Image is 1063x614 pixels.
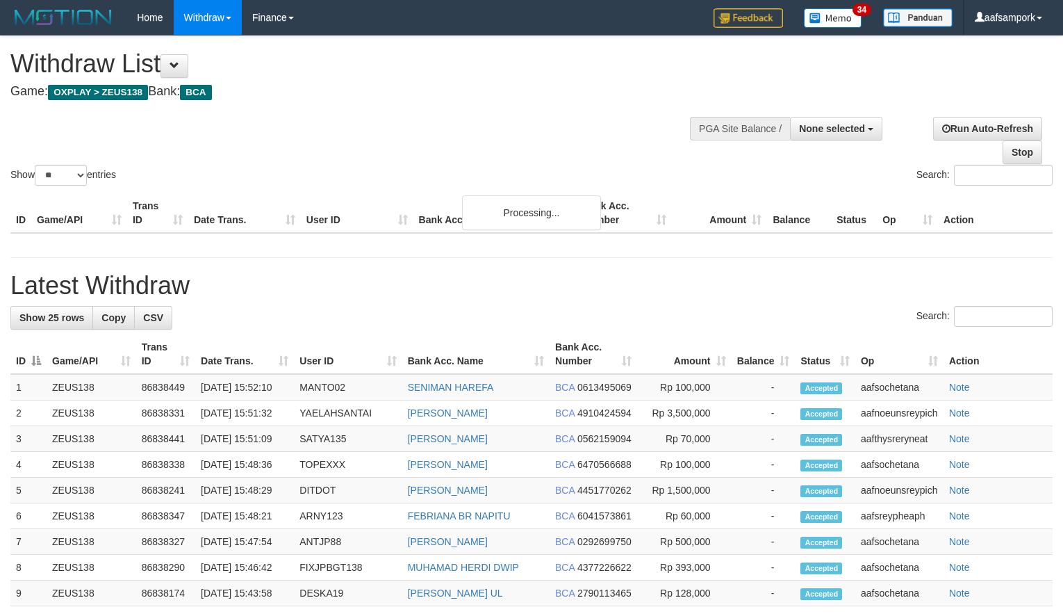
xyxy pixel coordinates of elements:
span: BCA [555,433,575,444]
th: Op: activate to sort column ascending [855,334,943,374]
td: [DATE] 15:52:10 [195,374,294,401]
th: Status: activate to sort column ascending [795,334,855,374]
td: aafthysreryneat [855,426,943,452]
td: [DATE] 15:48:21 [195,503,294,529]
td: aafsochetana [855,374,943,401]
td: aafsochetana [855,555,943,581]
h1: Withdraw List [10,50,695,78]
span: Copy 4377226622 to clipboard [577,562,632,573]
td: ZEUS138 [47,452,136,478]
td: YAELAHSANTAI [294,401,402,426]
button: None selected [790,117,882,140]
td: - [732,555,796,581]
a: SENIMAN HAREFA [408,382,494,393]
th: Date Trans. [188,193,301,233]
td: MANTO02 [294,374,402,401]
td: 86838331 [136,401,195,426]
span: OXPLAY > ZEUS138 [48,85,148,100]
th: Balance [767,193,831,233]
td: ZEUS138 [47,581,136,606]
a: FEBRIANA BR NAPITU [408,510,511,522]
td: ZEUS138 [47,478,136,503]
td: aafsochetana [855,452,943,478]
a: [PERSON_NAME] [408,433,488,444]
td: Rp 128,000 [637,581,731,606]
td: [DATE] 15:47:54 [195,529,294,555]
img: Button%20Memo.svg [804,8,862,28]
h4: Game: Bank: [10,85,695,99]
span: BCA [555,510,575,522]
a: Note [949,459,970,470]
td: 86838449 [136,374,195,401]
td: 86838347 [136,503,195,529]
img: Feedback.jpg [714,8,783,28]
td: aafnoeunsreypich [855,478,943,503]
td: ZEUS138 [47,503,136,529]
th: Bank Acc. Name: activate to sort column ascending [402,334,550,374]
td: Rp 1,500,000 [637,478,731,503]
td: DESKA19 [294,581,402,606]
label: Search: [916,165,1053,186]
a: Note [949,407,970,419]
td: aafsochetana [855,581,943,606]
th: Game/API [31,193,127,233]
th: User ID: activate to sort column ascending [294,334,402,374]
td: 6 [10,503,47,529]
a: [PERSON_NAME] [408,407,488,419]
td: 8 [10,555,47,581]
span: Copy 4910424594 to clipboard [577,407,632,419]
th: Action [943,334,1053,374]
span: Copy 6041573861 to clipboard [577,510,632,522]
td: 5 [10,478,47,503]
td: Rp 60,000 [637,503,731,529]
select: Showentries [35,165,87,186]
th: Trans ID [127,193,188,233]
td: Rp 100,000 [637,374,731,401]
span: Copy [101,312,126,323]
td: aafsochetana [855,529,943,555]
td: SATYA135 [294,426,402,452]
td: Rp 500,000 [637,529,731,555]
td: [DATE] 15:51:09 [195,426,294,452]
th: Date Trans.: activate to sort column ascending [195,334,294,374]
td: Rp 393,000 [637,555,731,581]
span: 34 [852,3,871,16]
span: Copy 2790113465 to clipboard [577,588,632,599]
a: [PERSON_NAME] UL [408,588,503,599]
td: 86838338 [136,452,195,478]
td: [DATE] 15:48:36 [195,452,294,478]
span: Accepted [800,537,842,549]
td: ZEUS138 [47,529,136,555]
a: [PERSON_NAME] [408,536,488,547]
td: 3 [10,426,47,452]
input: Search: [954,306,1053,327]
td: 1 [10,374,47,401]
td: - [732,478,796,503]
span: BCA [555,588,575,599]
th: Balance: activate to sort column ascending [732,334,796,374]
span: Accepted [800,382,842,394]
label: Search: [916,306,1053,327]
th: Game/API: activate to sort column ascending [47,334,136,374]
a: [PERSON_NAME] [408,459,488,470]
th: Action [938,193,1053,233]
span: Show 25 rows [19,312,84,323]
a: Note [949,562,970,573]
span: BCA [555,562,575,573]
td: - [732,374,796,401]
td: ZEUS138 [47,426,136,452]
td: 2 [10,401,47,426]
td: FIXJPBGT138 [294,555,402,581]
span: BCA [555,485,575,496]
td: ARNY123 [294,503,402,529]
div: Processing... [462,195,601,230]
span: None selected [799,123,865,134]
span: BCA [555,536,575,547]
a: Note [949,588,970,599]
span: Accepted [800,485,842,497]
th: Trans ID: activate to sort column ascending [136,334,195,374]
td: aafsreypheaph [855,503,943,529]
th: Amount: activate to sort column ascending [637,334,731,374]
td: 4 [10,452,47,478]
td: - [732,426,796,452]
